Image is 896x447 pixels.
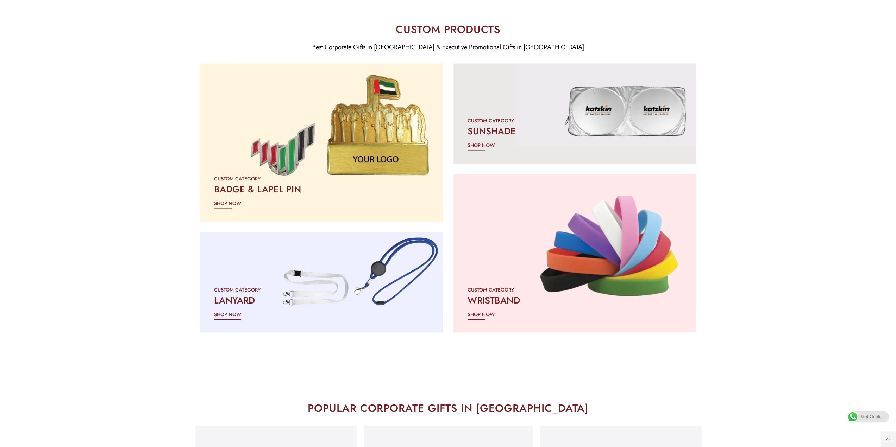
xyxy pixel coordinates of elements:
h2: POPULAR CORPORATE GIFTS IN [GEOGRAPHIC_DATA]​ [200,403,696,413]
h2: LANYARD [214,294,429,306]
span: Get Quotes! [861,411,885,422]
a: CUSTOM CATEGORY SUNSHADE SHOP NOW [453,63,696,164]
div: Best Corporate Gifts in [GEOGRAPHIC_DATA] & Executive Promotional Gifts in [GEOGRAPHIC_DATA] [200,42,696,53]
h2: WRISTBAND [468,294,682,306]
a: CUSTOM CATEGORY BADGE & LAPEL PIN SHOP NOW [200,63,443,222]
span: SHOP NOW [468,141,495,149]
a: CUSTOM CATEGORY LANYARD SHOP NOW [200,232,443,332]
span: SHOP NOW [214,199,241,207]
h2: BADGE & LAPEL PIN [214,183,429,196]
div: CUSTOM CATEGORY [468,285,682,294]
div: CUSTOM CATEGORY [468,116,682,125]
a: CUSTOM CATEGORY WRISTBAND SHOP NOW [453,174,696,332]
span: SHOP NOW [214,310,241,318]
div: CUSTOM CATEGORY [214,174,429,183]
h2: SUNSHADE [468,125,682,138]
span: SHOP NOW [468,310,495,318]
h2: CUSTOM PRODUCTS [200,24,696,35]
div: CUSTOM CATEGORY [214,285,429,294]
